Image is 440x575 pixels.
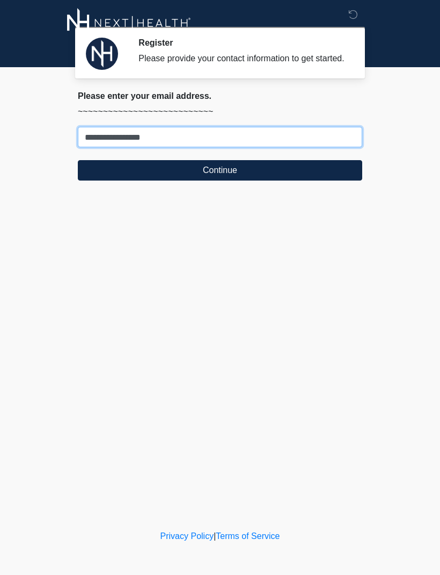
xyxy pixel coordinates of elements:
img: Next-Health Logo [67,8,191,38]
a: | [214,531,216,541]
div: Please provide your contact information to get started. [138,52,346,65]
p: ~~~~~~~~~~~~~~~~~~~~~~~~~~~ [78,105,362,118]
a: Terms of Service [216,531,280,541]
button: Continue [78,160,362,181]
a: Privacy Policy [160,531,214,541]
h2: Please enter your email address. [78,91,362,101]
img: Agent Avatar [86,38,118,70]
